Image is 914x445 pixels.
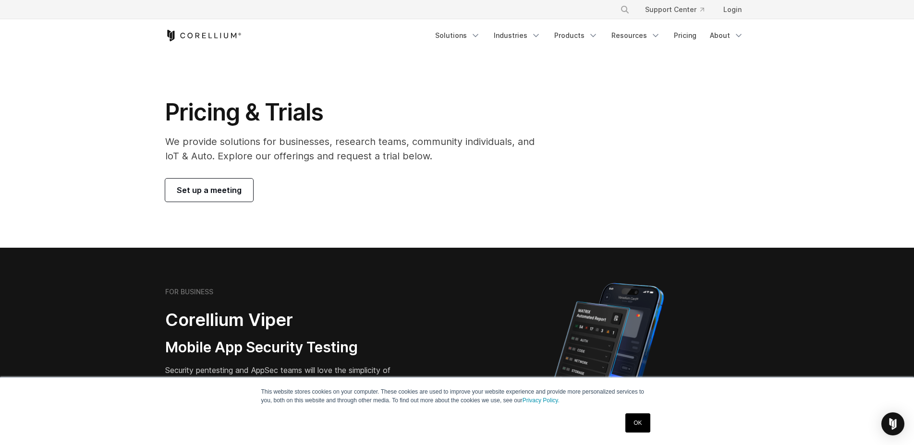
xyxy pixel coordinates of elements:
[606,27,666,44] a: Resources
[177,184,242,196] span: Set up a meeting
[704,27,749,44] a: About
[637,1,712,18] a: Support Center
[261,387,653,405] p: This website stores cookies on your computer. These cookies are used to improve your website expe...
[165,364,411,399] p: Security pentesting and AppSec teams will love the simplicity of automated report generation comb...
[548,27,604,44] a: Products
[165,309,411,331] h2: Corellium Viper
[625,413,650,433] a: OK
[668,27,702,44] a: Pricing
[523,397,560,404] a: Privacy Policy.
[609,1,749,18] div: Navigation Menu
[165,134,548,163] p: We provide solutions for businesses, research teams, community individuals, and IoT & Auto. Explo...
[165,288,213,296] h6: FOR BUSINESS
[716,1,749,18] a: Login
[165,338,411,357] h3: Mobile App Security Testing
[165,179,253,202] a: Set up a meeting
[488,27,547,44] a: Industries
[881,412,904,435] div: Open Intercom Messenger
[616,1,634,18] button: Search
[429,27,749,44] div: Navigation Menu
[165,98,548,127] h1: Pricing & Trials
[165,30,242,41] a: Corellium Home
[429,27,486,44] a: Solutions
